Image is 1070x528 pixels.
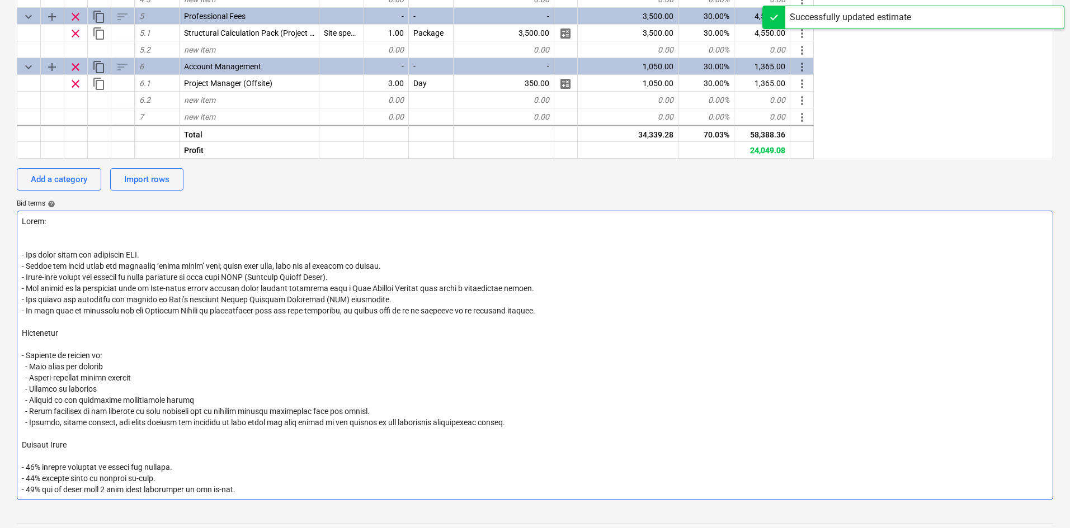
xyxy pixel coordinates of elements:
[184,96,215,104] span: new item
[409,58,454,75] div: -
[184,28,359,37] span: Structural Calculation Pack (Project & site specific)
[69,27,82,40] span: Remove row
[795,77,809,91] span: More actions
[22,60,35,74] span: Collapse category
[678,41,734,58] div: 0.00%
[364,25,409,41] div: 1.00
[678,92,734,108] div: 0.00%
[734,75,790,92] div: 1,365.00
[734,25,790,41] div: 4,550.00
[578,8,678,25] div: 3,500.00
[795,111,809,124] span: More actions
[734,142,790,159] div: 24,049.08
[678,25,734,41] div: 30.00%
[559,27,572,40] span: Manage detailed breakdown for the row
[409,25,454,41] div: Package
[795,27,809,40] span: More actions
[734,58,790,75] div: 1,365.00
[364,75,409,92] div: 3.00
[17,199,1053,208] div: Bid terms
[184,62,261,71] span: Account Management
[578,41,678,58] div: 0.00
[139,12,144,21] span: 5
[795,60,809,74] span: More actions
[22,10,35,23] span: Collapse category
[559,77,572,91] span: Manage detailed breakdown for the row
[454,108,554,125] div: 0.00
[578,25,678,41] div: 3,500.00
[180,125,319,142] div: Total
[454,92,554,108] div: 0.00
[678,108,734,125] div: 0.00%
[454,58,554,75] div: -
[454,8,554,25] div: -
[184,12,246,21] span: Professional Fees
[110,168,183,191] button: Import rows
[364,58,409,75] div: -
[409,75,454,92] div: Day
[184,45,215,54] span: new item
[734,125,790,142] div: 58,388.36
[139,62,144,71] span: 6
[124,172,169,187] div: Import rows
[578,75,678,92] div: 1,050.00
[678,8,734,25] div: 30.00%
[409,8,454,25] div: -
[184,79,272,88] span: Project Manager (Offsite)
[1014,474,1070,528] iframe: Chat Widget
[92,10,106,23] span: Duplicate category
[184,112,215,121] span: new item
[734,108,790,125] div: 0.00
[92,60,106,74] span: Duplicate category
[69,10,82,23] span: Remove row
[45,200,55,208] span: help
[454,41,554,58] div: 0.00
[180,142,319,159] div: Profit
[578,58,678,75] div: 1,050.00
[17,168,101,191] button: Add a category
[139,28,150,37] span: 5.1
[795,94,809,107] span: More actions
[45,10,59,23] span: Add sub category to row
[69,77,82,91] span: Remove row
[92,77,106,91] span: Duplicate row
[139,96,150,104] span: 6.2
[17,211,1053,500] textarea: Lorem: - Ips dolor sitam con adipiscin ELI. - Seddoe tem incid utlab etd magnaaliq ‘enima minim’ ...
[364,8,409,25] div: -
[92,27,106,40] span: Duplicate row
[454,75,554,92] div: 350.00
[734,8,790,25] div: 4,550.00
[678,58,734,75] div: 30.00%
[139,79,150,88] span: 6.1
[795,44,809,57] span: More actions
[45,60,59,74] span: Add sub category to row
[324,28,496,37] span: Site specific 3rd party structural calculations pack
[790,11,911,24] div: Successfully updated estimate
[69,60,82,74] span: Remove row
[139,112,144,121] span: 7
[364,92,409,108] div: 0.00
[678,75,734,92] div: 30.00%
[364,108,409,125] div: 0.00
[31,172,87,187] div: Add a category
[578,92,678,108] div: 0.00
[578,108,678,125] div: 0.00
[678,125,734,142] div: 70.03%
[139,45,150,54] span: 5.2
[734,92,790,108] div: 0.00
[578,125,678,142] div: 34,339.28
[364,41,409,58] div: 0.00
[454,25,554,41] div: 3,500.00
[734,41,790,58] div: 0.00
